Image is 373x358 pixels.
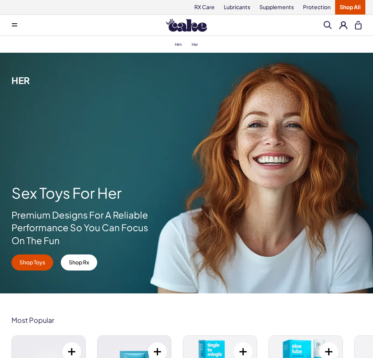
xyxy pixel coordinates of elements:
img: Hello Cake [166,19,207,32]
a: Him [171,39,186,49]
a: Shop Rx [61,254,97,271]
a: Shop Toys [11,254,53,271]
p: Premium Designs For A Reliable Performance So You Can Focus On The Fun [11,209,158,247]
span: Her [11,75,30,86]
a: Her [187,39,202,49]
h1: Sex toys for Her [11,185,158,201]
